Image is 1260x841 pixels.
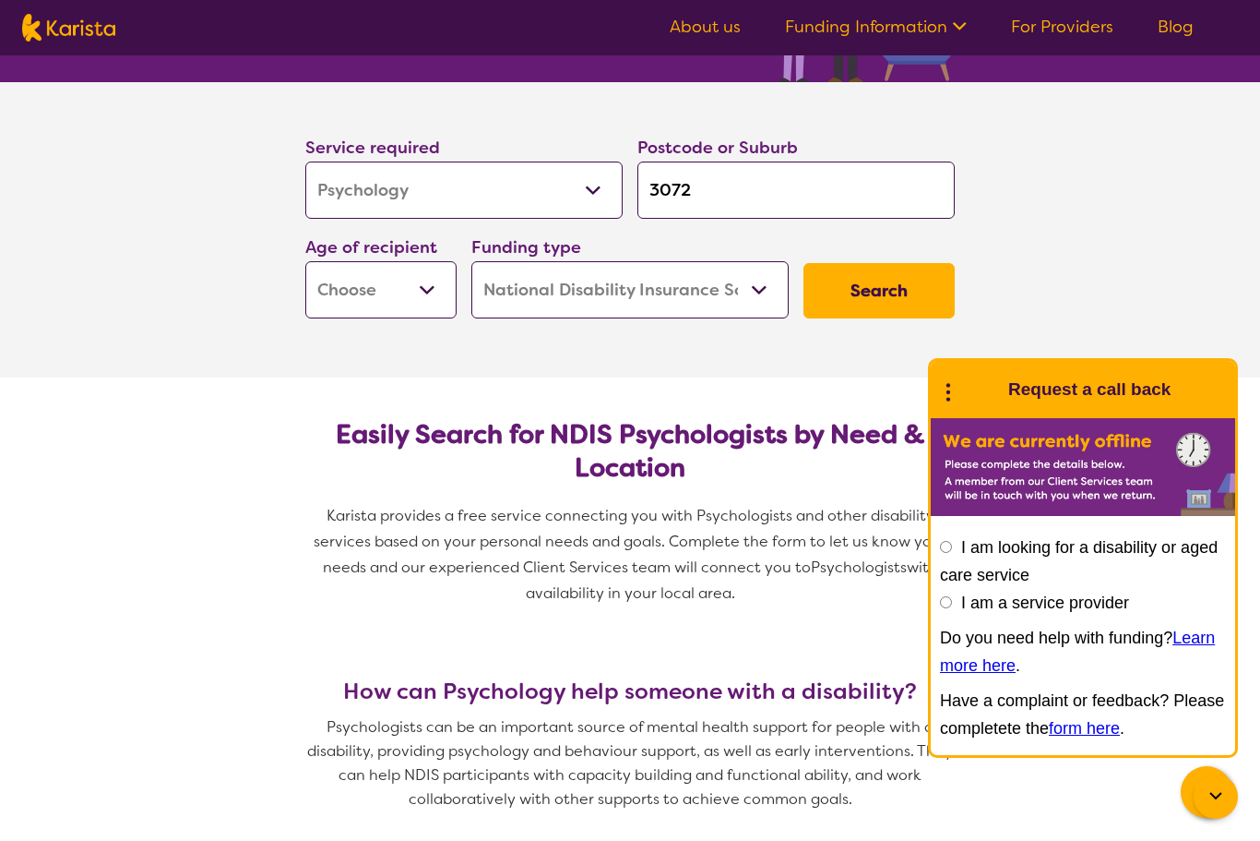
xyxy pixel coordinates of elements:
input: Type [637,162,955,219]
p: Do you need help with funding? . [940,624,1226,679]
a: For Providers [1011,16,1113,38]
a: About us [670,16,741,38]
a: Funding Information [785,16,967,38]
label: I am a service provider [961,594,1129,612]
label: I am looking for a disability or aged care service [940,538,1218,584]
img: Karista logo [22,14,115,42]
p: Psychologists can be an important source of mental health support for people with a disability, p... [298,715,962,811]
label: Funding type [471,236,581,258]
img: Karista [960,371,997,408]
h2: Easily Search for NDIS Psychologists by Need & Location [320,418,940,485]
label: Service required [305,137,440,159]
h1: Request a call back [1008,376,1171,403]
label: Postcode or Suburb [637,137,798,159]
button: Channel Menu [1181,766,1232,818]
a: form here [1049,719,1120,738]
span: Karista provides a free service connecting you with Psychologists and other disability services b... [314,506,950,577]
p: Have a complaint or feedback? Please completete the . [940,687,1226,742]
img: Karista offline chat form to request call back [931,418,1235,516]
h3: How can Psychology help someone with a disability? [298,679,962,704]
label: Age of recipient [305,236,437,258]
button: Search [803,263,955,318]
a: Blog [1158,16,1194,38]
span: Psychologists [811,558,907,577]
